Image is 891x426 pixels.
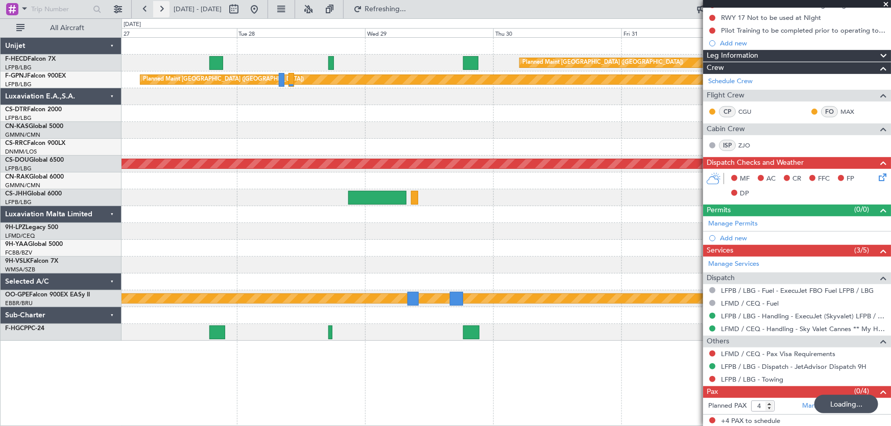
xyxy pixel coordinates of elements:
div: Fri 31 [621,28,750,37]
a: CS-JHHGlobal 6000 [5,191,62,197]
a: MAX [840,107,863,116]
span: CN-RAK [5,174,29,180]
button: All Aircraft [11,20,111,36]
a: DNMM/LOS [5,148,37,156]
span: Permits [707,205,731,216]
span: CR [792,174,801,184]
span: CN-KAS [5,123,29,130]
div: ISP [719,140,736,151]
a: CS-RRCFalcon 900LX [5,140,65,146]
a: CS-DOUGlobal 6500 [5,157,64,163]
span: Cabin Crew [707,123,745,135]
a: LFPB/LBG [5,64,32,71]
span: (3/5) [854,245,869,256]
span: OO-GPE [5,292,29,298]
a: Manage PAX [802,401,841,411]
a: EBBR/BRU [5,299,33,307]
span: Crew [707,62,724,74]
a: LFPB/LBG [5,165,32,172]
a: LFPB/LBG [5,198,32,206]
div: Thu 30 [493,28,621,37]
span: [DATE] - [DATE] [174,5,222,14]
a: FCBB/BZV [5,249,32,257]
div: Add new [720,39,886,47]
span: F-GPNJ [5,73,27,79]
div: RWY 17 Not to be used at NIght [721,13,821,22]
a: F-HECDFalcon 7X [5,56,56,62]
div: Add new [720,234,886,242]
a: F-HGCPPC-24 [5,325,44,332]
a: 9H-YAAGlobal 5000 [5,241,63,247]
a: GMMN/CMN [5,131,40,139]
span: CS-DTR [5,107,27,113]
span: DP [740,189,749,199]
a: LFPB/LBG [5,81,32,88]
a: CS-DTRFalcon 2000 [5,107,62,113]
a: LFMD / CEQ - Pax Visa Requirements [721,349,835,358]
span: Flight Crew [707,90,744,102]
a: LFPB / LBG - Handling - ExecuJet (Skyvalet) LFPB / LBG [721,312,886,320]
span: MF [740,174,750,184]
div: FO [821,106,838,117]
div: Loading... [814,395,878,413]
span: FFC [818,174,830,184]
span: CS-DOU [5,157,29,163]
a: Schedule Crew [708,77,753,87]
span: 9H-VSLK [5,258,30,264]
a: 9H-LPZLegacy 500 [5,224,58,231]
span: AC [766,174,776,184]
span: Services [707,245,733,257]
input: Trip Number [31,2,90,17]
a: LFPB / LBG - Towing [721,375,783,384]
a: LFPB / LBG - Dispatch - JetAdvisor Dispatch 9H [721,362,866,371]
span: Others [707,336,729,347]
span: CS-RRC [5,140,27,146]
span: Dispatch Checks and Weather [707,157,804,169]
span: (0/4) [854,386,869,396]
a: CGU [738,107,761,116]
a: F-GPNJFalcon 900EX [5,73,66,79]
span: (0/0) [854,204,869,215]
span: CS-JHH [5,191,27,197]
span: Pax [707,386,718,398]
a: OO-GPEFalcon 900EX EASy II [5,292,90,298]
div: Mon 27 [108,28,236,37]
div: Wed 29 [365,28,493,37]
span: 9H-YAA [5,241,28,247]
a: LFMD / CEQ - Handling - Sky Valet Cannes ** My Handling**LFMD / CEQ [721,324,886,333]
span: Leg Information [707,50,758,62]
span: 9H-LPZ [5,224,26,231]
a: LFMD / CEQ - Fuel [721,299,779,308]
div: [DATE] [124,20,141,29]
button: Refreshing... [349,1,410,17]
a: WMSA/SZB [5,266,35,273]
a: Manage Services [708,259,759,269]
span: F-HECD [5,56,28,62]
div: Planned Maint [GEOGRAPHIC_DATA] ([GEOGRAPHIC_DATA]) [522,55,683,70]
a: Manage Permits [708,219,758,229]
span: Dispatch [707,272,735,284]
a: ZJO [738,141,761,150]
div: Planned Maint [GEOGRAPHIC_DATA] ([GEOGRAPHIC_DATA]) [143,72,304,87]
a: LFMD/CEQ [5,232,35,240]
div: Pilot Training to be completed prior to operating to LFMD [721,26,886,35]
a: 9H-VSLKFalcon 7X [5,258,58,264]
span: FP [847,174,854,184]
span: F-HGCP [5,325,28,332]
span: Refreshing... [364,6,407,13]
a: CN-RAKGlobal 6000 [5,174,64,180]
a: CN-KASGlobal 5000 [5,123,63,130]
a: GMMN/CMN [5,182,40,189]
span: All Aircraft [27,24,108,32]
div: CP [719,106,736,117]
a: LFPB/LBG [5,114,32,122]
div: Tue 28 [237,28,365,37]
label: Planned PAX [708,401,746,411]
a: LFPB / LBG - Fuel - ExecuJet FBO Fuel LFPB / LBG [721,286,874,295]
